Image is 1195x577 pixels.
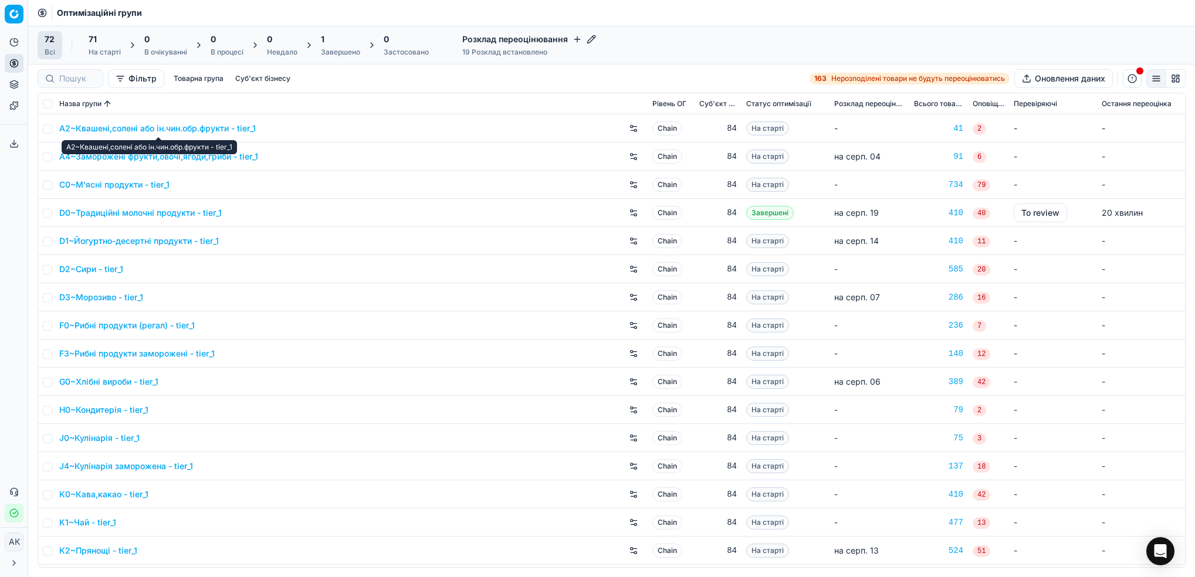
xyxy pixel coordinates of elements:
[699,488,737,500] div: 84
[699,432,737,444] div: 84
[652,178,682,192] span: Chain
[746,487,789,501] span: На старті
[267,33,272,45] span: 0
[746,375,789,389] span: На старті
[699,404,737,416] div: 84
[914,432,963,444] a: 75
[1097,171,1185,199] td: -
[59,320,195,331] a: F0~Рибні продукти (регал) - tier_1
[699,320,737,331] div: 84
[746,515,789,530] span: На старті
[834,292,880,302] span: на серп. 07
[699,235,737,247] div: 84
[914,320,963,331] div: 236
[834,376,881,386] span: на серп. 06
[267,47,297,57] div: Невдало
[699,291,737,303] div: 84
[830,480,909,508] td: -
[914,376,963,388] a: 389
[1097,142,1185,171] td: -
[652,150,682,164] span: Chain
[746,234,789,248] span: На старті
[973,545,990,557] span: 51
[59,432,140,444] a: J0~Кулінарія - tier_1
[211,33,216,45] span: 0
[914,123,963,134] a: 41
[1009,114,1097,142] td: -
[1009,396,1097,424] td: -
[973,264,990,276] span: 20
[914,404,963,416] div: 79
[5,533,23,551] span: AK
[973,236,990,247] span: 11
[914,348,963,359] div: 140
[1009,227,1097,255] td: -
[1014,69,1113,88] button: Оновлення даних
[746,290,789,304] span: На старті
[830,396,909,424] td: -
[973,348,990,360] span: 12
[59,151,258,162] a: A4~Заморожені фрукти,овочі,ягоди,гриби - tier_1
[101,98,113,110] button: Sorted by Назва групи ascending
[834,99,905,108] span: Розклад переоцінювання
[914,460,963,472] a: 137
[1102,208,1143,218] span: 20 хвилин
[45,47,55,57] div: Всі
[973,376,990,388] span: 42
[384,33,389,45] span: 0
[321,33,324,45] span: 1
[652,290,682,304] span: Chain
[973,461,990,473] span: 18
[914,291,963,303] a: 286
[1097,311,1185,340] td: -
[1009,255,1097,283] td: -
[914,207,963,219] a: 410
[1009,311,1097,340] td: -
[1014,99,1057,108] span: Перевіряючі
[59,123,256,134] a: A2~Квашені,солені або ін.чин.обр.фрукти - tier_1
[1097,480,1185,508] td: -
[1009,283,1097,311] td: -
[652,375,682,389] span: Chain
[834,545,879,555] span: на серп. 13
[830,311,909,340] td: -
[1009,452,1097,480] td: -
[1009,480,1097,508] td: -
[834,151,881,161] span: на серп. 04
[1097,368,1185,396] td: -
[108,69,164,88] button: Фільтр
[59,207,222,219] a: D0~Традиційні молочні продукти - tier_1
[59,73,96,84] input: Пошук
[699,545,737,556] div: 84
[973,405,986,416] span: 2
[914,263,963,275] div: 585
[652,431,682,445] span: Chain
[1102,99,1172,108] span: Остання переоцінка
[1097,424,1185,452] td: -
[973,208,990,219] span: 40
[746,178,789,192] span: На старті
[59,348,215,359] a: F3~Рибні продукти заморожені - tier_1
[830,171,909,199] td: -
[914,545,963,556] a: 524
[834,208,879,218] span: на серп. 19
[1146,537,1174,565] div: Open Intercom Messenger
[59,99,101,108] span: Назва групи
[59,263,123,275] a: D2~Сири - tier_1
[169,72,228,86] button: Товарна група
[914,517,963,528] div: 477
[814,74,827,83] strong: 163
[652,544,682,558] span: Chain
[1097,114,1185,142] td: -
[652,487,682,501] span: Chain
[652,99,686,108] span: Рівень OГ
[914,488,963,500] a: 410
[973,489,990,501] span: 42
